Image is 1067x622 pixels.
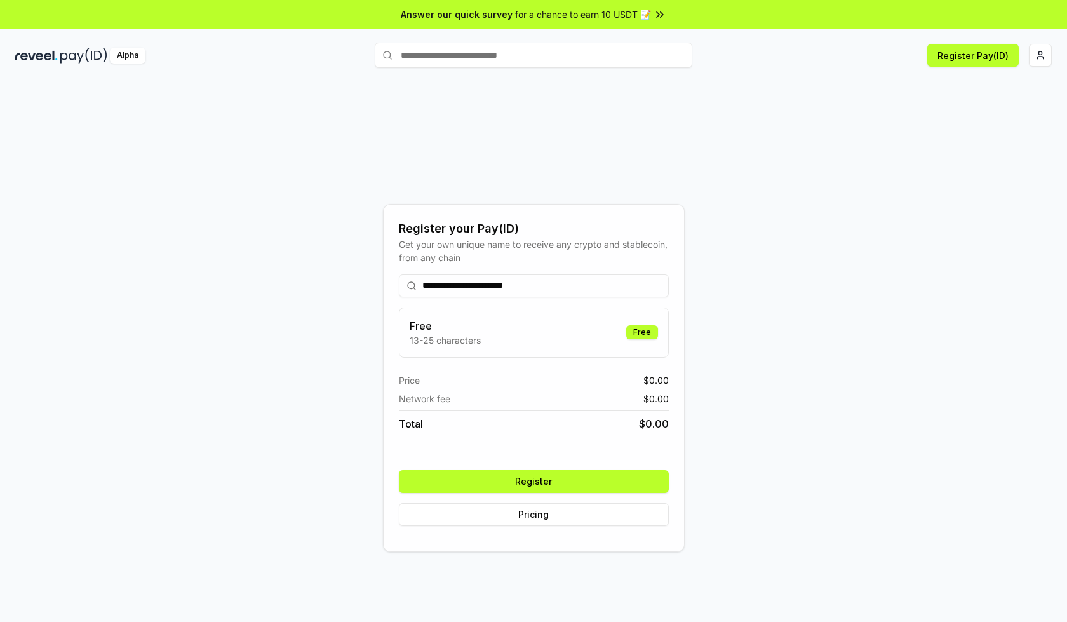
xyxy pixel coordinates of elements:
button: Register Pay(ID) [927,44,1019,67]
span: Price [399,374,420,387]
img: pay_id [60,48,107,64]
button: Register [399,470,669,493]
span: Total [399,416,423,431]
span: $ 0.00 [643,392,669,405]
h3: Free [410,318,481,334]
div: Alpha [110,48,145,64]
span: for a chance to earn 10 USDT 📝 [515,8,651,21]
div: Free [626,325,658,339]
div: Register your Pay(ID) [399,220,669,238]
span: Answer our quick survey [401,8,513,21]
div: Get your own unique name to receive any crypto and stablecoin, from any chain [399,238,669,264]
p: 13-25 characters [410,334,481,347]
span: $ 0.00 [639,416,669,431]
span: Network fee [399,392,450,405]
button: Pricing [399,503,669,526]
span: $ 0.00 [643,374,669,387]
img: reveel_dark [15,48,58,64]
